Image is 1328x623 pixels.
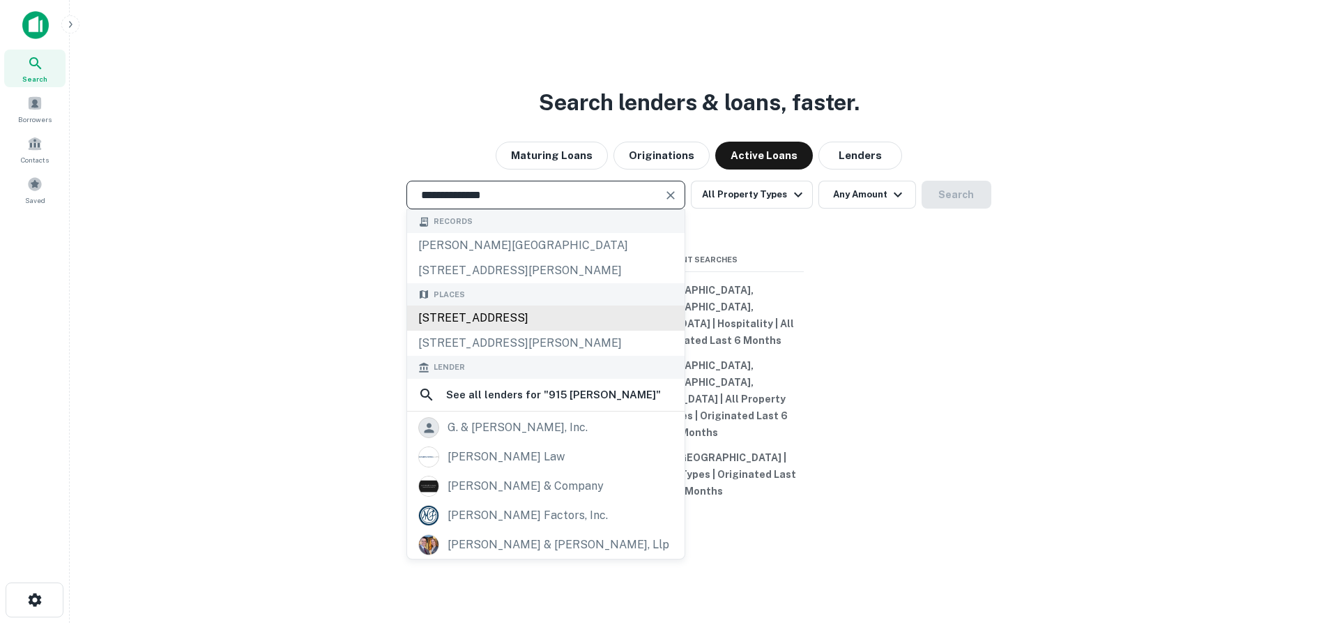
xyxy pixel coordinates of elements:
[661,186,680,205] button: Clear
[407,442,685,472] a: [PERSON_NAME] law
[419,476,438,496] img: picture
[419,506,438,525] img: picture
[4,90,66,128] a: Borrowers
[407,501,685,530] a: [PERSON_NAME] factors, inc.
[25,195,45,206] span: Saved
[595,445,804,504] button: [US_STATE], [GEOGRAPHIC_DATA] | Hospitality | All Types | Originated Last 6 Months
[448,417,588,438] div: g. & [PERSON_NAME], inc.
[448,534,669,555] div: [PERSON_NAME] & [PERSON_NAME], llp
[595,278,804,353] button: [GEOGRAPHIC_DATA], [GEOGRAPHIC_DATA], [GEOGRAPHIC_DATA] | Hospitality | All Types | Originated La...
[818,181,916,209] button: Any Amount
[448,505,608,526] div: [PERSON_NAME] factors, inc.
[446,386,661,403] h6: See all lenders for " 915 [PERSON_NAME] "
[595,353,804,445] button: [GEOGRAPHIC_DATA], [GEOGRAPHIC_DATA], [GEOGRAPHIC_DATA] | All Property Types | All Types | Origin...
[407,472,685,501] a: [PERSON_NAME] & company
[818,142,902,170] button: Lenders
[4,130,66,168] a: Contacts
[539,86,860,119] h3: Search lenders & loans, faster.
[407,258,685,283] div: [STREET_ADDRESS][PERSON_NAME]
[4,171,66,209] a: Saved
[595,254,804,266] span: Recent Searches
[407,306,685,331] div: [STREET_ADDRESS]
[448,476,604,497] div: [PERSON_NAME] & company
[407,530,685,560] a: [PERSON_NAME] & [PERSON_NAME], llp
[407,331,685,356] div: [STREET_ADDRESS][PERSON_NAME]
[496,142,608,170] button: Maturing Loans
[448,446,565,467] div: [PERSON_NAME] law
[715,142,813,170] button: Active Loans
[434,216,473,227] span: Records
[407,233,685,258] div: [PERSON_NAME][GEOGRAPHIC_DATA]
[21,154,49,165] span: Contacts
[4,50,66,87] a: Search
[18,114,52,125] span: Borrowers
[407,413,685,442] a: g. & [PERSON_NAME], inc.
[1258,467,1328,534] iframe: Chat Widget
[419,535,438,555] img: picture
[22,73,47,84] span: Search
[434,361,465,373] span: Lender
[613,142,710,170] button: Originations
[22,11,49,39] img: capitalize-icon.png
[434,289,465,301] span: Places
[419,447,438,467] img: picture
[691,181,812,209] button: All Property Types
